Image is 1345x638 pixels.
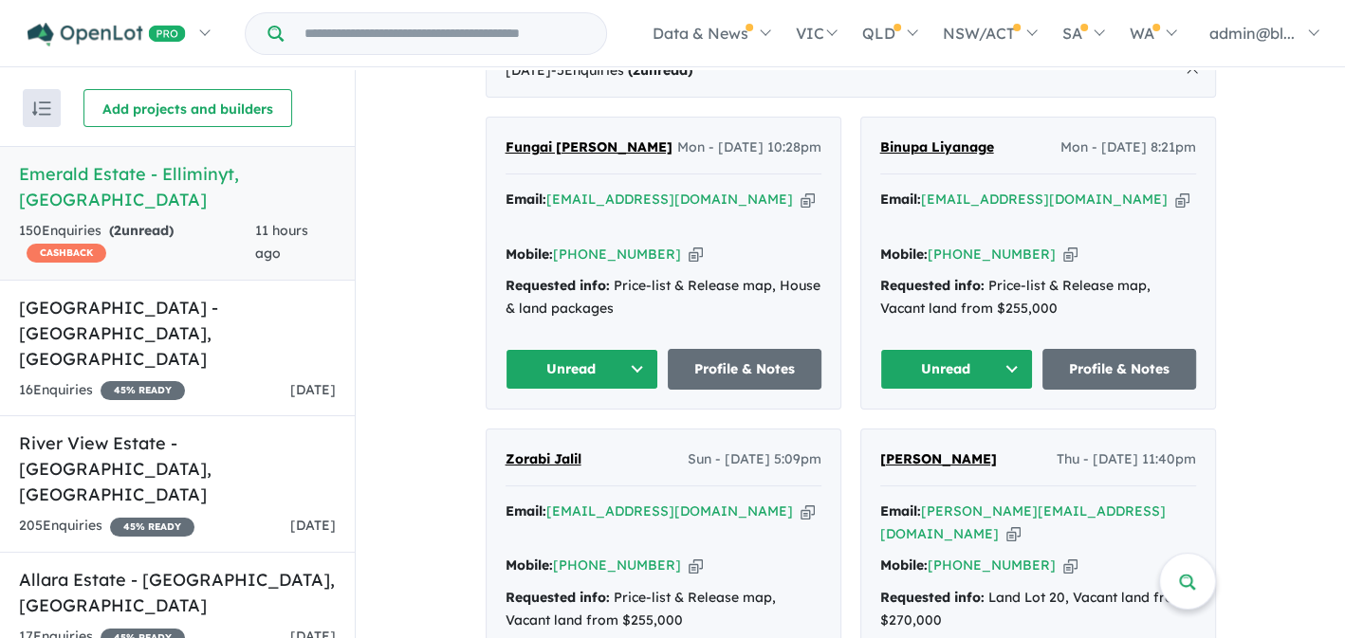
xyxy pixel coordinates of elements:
[101,381,185,400] span: 45 % READY
[546,191,793,208] a: [EMAIL_ADDRESS][DOMAIN_NAME]
[506,275,821,320] div: Price-list & Release map, House & land packages
[19,220,255,265] div: 150 Enquir ies
[109,222,174,239] strong: ( unread)
[688,448,821,471] span: Sun - [DATE] 5:09pm
[486,45,1216,98] div: [DATE]
[506,246,553,263] strong: Mobile:
[19,567,336,618] h5: Allara Estate - [GEOGRAPHIC_DATA] , [GEOGRAPHIC_DATA]
[19,161,336,212] h5: Emerald Estate - Elliminyt , [GEOGRAPHIC_DATA]
[290,381,336,398] span: [DATE]
[677,137,821,159] span: Mon - [DATE] 10:28pm
[553,556,681,574] a: [PHONE_NUMBER]
[689,245,703,264] button: Copy
[19,515,194,538] div: 205 Enquir ies
[928,246,1056,263] a: [PHONE_NUMBER]
[633,62,640,79] span: 2
[1006,524,1021,544] button: Copy
[880,450,997,467] span: [PERSON_NAME]
[110,518,194,537] span: 45 % READY
[506,502,546,520] strong: Email:
[921,191,1168,208] a: [EMAIL_ADDRESS][DOMAIN_NAME]
[880,502,921,520] strong: Email:
[506,589,610,606] strong: Requested info:
[19,379,185,402] div: 16 Enquir ies
[83,89,292,127] button: Add projects and builders
[880,275,1196,320] div: Price-list & Release map, Vacant land from $255,000
[880,502,1166,542] a: [PERSON_NAME][EMAIL_ADDRESS][DOMAIN_NAME]
[801,190,815,210] button: Copy
[880,589,985,606] strong: Requested info:
[1060,137,1196,159] span: Mon - [DATE] 8:21pm
[546,502,793,520] a: [EMAIL_ADDRESS][DOMAIN_NAME]
[928,556,1056,574] a: [PHONE_NUMBER]
[28,23,186,46] img: Openlot PRO Logo White
[880,349,1034,390] button: Unread
[801,501,815,521] button: Copy
[506,448,581,471] a: Zorabi Jalil
[880,137,994,159] a: Binupa Liyanage
[32,101,51,116] img: sort.svg
[506,349,659,390] button: Unread
[255,222,308,262] span: 11 hours ago
[19,295,336,372] h5: [GEOGRAPHIC_DATA] - [GEOGRAPHIC_DATA] , [GEOGRAPHIC_DATA]
[506,450,581,467] span: Zorabi Jalil
[287,13,602,54] input: Try estate name, suburb, builder or developer
[1209,24,1295,43] span: admin@bl...
[506,191,546,208] strong: Email:
[880,587,1196,632] div: Land Lot 20, Vacant land from $270,000
[880,448,997,471] a: [PERSON_NAME]
[114,222,121,239] span: 2
[880,277,985,294] strong: Requested info:
[1042,349,1196,390] a: Profile & Notes
[1057,448,1196,471] span: Thu - [DATE] 11:40pm
[506,277,610,294] strong: Requested info:
[668,349,821,390] a: Profile & Notes
[880,556,928,574] strong: Mobile:
[1063,245,1078,264] button: Copy
[506,587,821,632] div: Price-list & Release map, Vacant land from $255,000
[506,137,672,159] a: Fungai [PERSON_NAME]
[880,138,994,155] span: Binupa Liyanage
[1063,556,1078,575] button: Copy
[1175,190,1189,210] button: Copy
[551,62,692,79] span: - 5 Enquir ies
[19,430,336,507] h5: River View Estate - [GEOGRAPHIC_DATA] , [GEOGRAPHIC_DATA]
[880,246,928,263] strong: Mobile:
[553,246,681,263] a: [PHONE_NUMBER]
[689,556,703,575] button: Copy
[506,138,672,155] span: Fungai [PERSON_NAME]
[290,517,336,534] span: [DATE]
[880,191,921,208] strong: Email:
[27,244,106,263] span: CASHBACK
[506,556,553,574] strong: Mobile:
[628,62,692,79] strong: ( unread)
